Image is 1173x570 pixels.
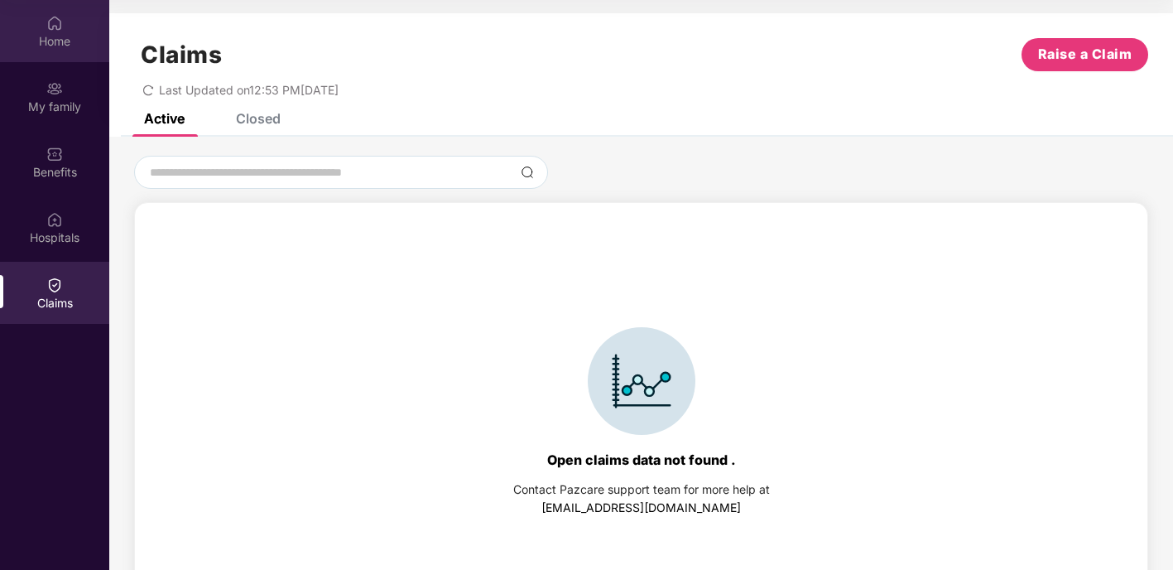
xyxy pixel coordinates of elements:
[513,481,770,499] div: Contact Pazcare support team for more help at
[159,83,339,97] span: Last Updated on 12:53 PM[DATE]
[547,452,736,468] div: Open claims data not found .
[541,500,741,514] a: [EMAIL_ADDRESS][DOMAIN_NAME]
[144,110,185,127] div: Active
[1038,44,1132,65] span: Raise a Claim
[588,327,695,435] img: svg+xml;base64,PHN2ZyBpZD0iSWNvbl9DbGFpbSIgZGF0YS1uYW1lPSJJY29uIENsYWltIiB4bWxucz0iaHR0cDovL3d3dy...
[521,166,534,179] img: svg+xml;base64,PHN2ZyBpZD0iU2VhcmNoLTMyeDMyIiB4bWxucz0iaHR0cDovL3d3dy53My5vcmcvMjAwMC9zdmciIHdpZH...
[46,146,63,162] img: svg+xml;base64,PHN2ZyBpZD0iQmVuZWZpdHMiIHhtbG5zPSJodHRwOi8vd3d3LnczLm9yZy8yMDAwL3N2ZyIgd2lkdGg9Ij...
[46,277,63,293] img: svg+xml;base64,PHN2ZyBpZD0iQ2xhaW0iIHhtbG5zPSJodHRwOi8vd3d3LnczLm9yZy8yMDAwL3N2ZyIgd2lkdGg9IjIwIi...
[46,211,63,228] img: svg+xml;base64,PHN2ZyBpZD0iSG9zcGl0YWxzIiB4bWxucz0iaHR0cDovL3d3dy53My5vcmcvMjAwMC9zdmciIHdpZHRoPS...
[141,41,222,69] h1: Claims
[46,80,63,97] img: svg+xml;base64,PHN2ZyB3aWR0aD0iMjAiIGhlaWdodD0iMjAiIHZpZXdCb3g9IjAgMCAyMCAyMCIgZmlsbD0ibm9uZSIgeG...
[142,83,154,97] span: redo
[1022,38,1148,71] button: Raise a Claim
[46,15,63,31] img: svg+xml;base64,PHN2ZyBpZD0iSG9tZSIgeG1sbnM9Imh0dHA6Ly93d3cudzMub3JnLzIwMDAvc3ZnIiB3aWR0aD0iMjAiIG...
[236,110,281,127] div: Closed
